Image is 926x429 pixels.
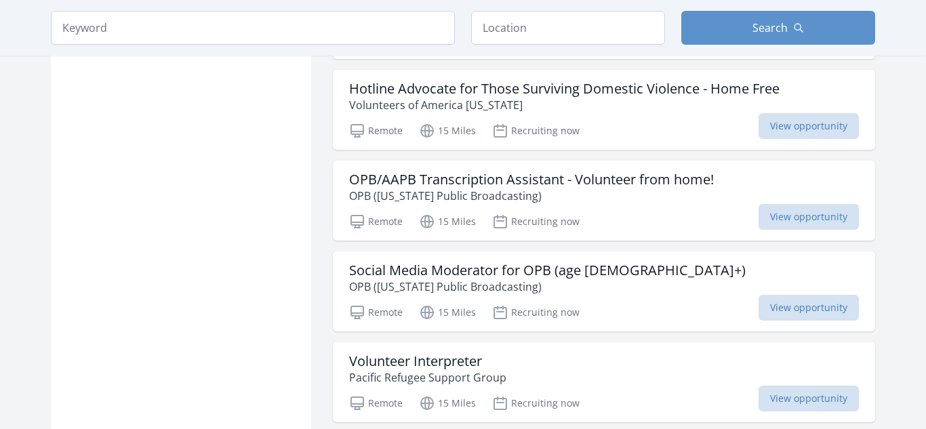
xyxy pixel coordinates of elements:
p: Pacific Refugee Support Group [349,369,506,386]
p: Remote [349,123,403,139]
h3: Hotline Advocate for Those Surviving Domestic Violence - Home Free [349,81,780,97]
p: Volunteers of America [US_STATE] [349,97,780,113]
span: View opportunity [759,295,859,321]
a: OPB/AAPB Transcription Assistant - Volunteer from home! OPB ([US_STATE] Public Broadcasting) Remo... [333,161,875,241]
h3: Social Media Moderator for OPB (age [DEMOGRAPHIC_DATA]+) [349,262,746,279]
a: Volunteer Interpreter Pacific Refugee Support Group Remote 15 Miles Recruiting now View opportunity [333,342,875,422]
h3: OPB/AAPB Transcription Assistant - Volunteer from home! [349,171,714,188]
p: OPB ([US_STATE] Public Broadcasting) [349,188,714,204]
a: Hotline Advocate for Those Surviving Domestic Violence - Home Free Volunteers of America [US_STAT... [333,70,875,150]
p: 15 Miles [419,213,476,230]
p: Recruiting now [492,395,580,411]
p: Recruiting now [492,123,580,139]
p: 15 Miles [419,304,476,321]
input: Keyword [51,11,455,45]
span: View opportunity [759,113,859,139]
p: OPB ([US_STATE] Public Broadcasting) [349,279,746,295]
p: Remote [349,304,403,321]
button: Search [681,11,875,45]
span: View opportunity [759,204,859,230]
input: Location [471,11,665,45]
p: Remote [349,395,403,411]
p: Remote [349,213,403,230]
p: Recruiting now [492,213,580,230]
h3: Volunteer Interpreter [349,353,506,369]
p: 15 Miles [419,123,476,139]
a: Social Media Moderator for OPB (age [DEMOGRAPHIC_DATA]+) OPB ([US_STATE] Public Broadcasting) Rem... [333,251,875,331]
span: Search [752,20,788,36]
p: Recruiting now [492,304,580,321]
p: 15 Miles [419,395,476,411]
span: View opportunity [759,386,859,411]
